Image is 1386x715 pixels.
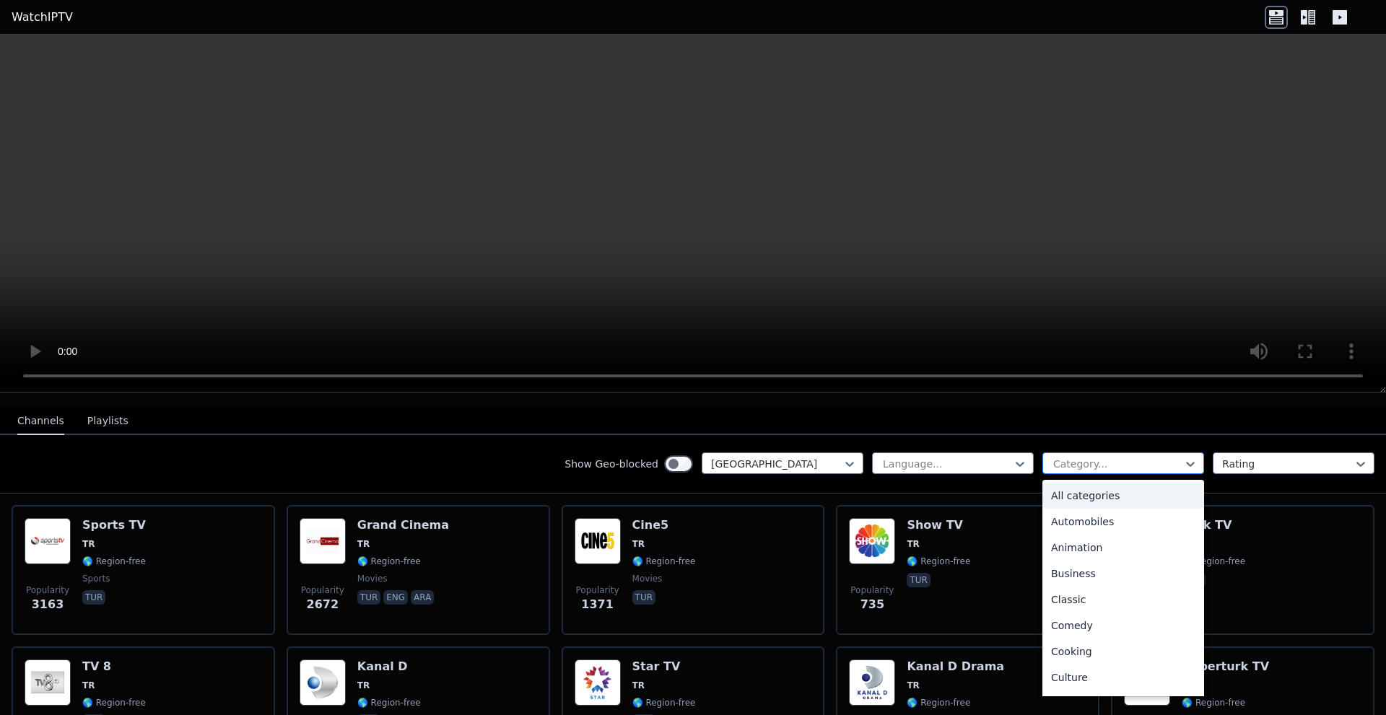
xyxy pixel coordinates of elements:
[1042,613,1204,639] div: Comedy
[300,659,346,706] img: Kanal D
[32,596,64,613] span: 3163
[82,590,105,605] p: tur
[907,538,919,550] span: TR
[301,584,344,596] span: Popularity
[860,596,884,613] span: 735
[17,408,64,435] button: Channels
[26,584,69,596] span: Popularity
[575,518,621,564] img: Cine5
[411,590,434,605] p: ara
[82,538,95,550] span: TR
[907,659,1004,674] h6: Kanal D Drama
[632,518,696,532] h6: Cine5
[307,596,339,613] span: 2672
[300,518,346,564] img: Grand Cinema
[357,697,421,709] span: 🌎 Region-free
[1042,561,1204,587] div: Business
[849,659,895,706] img: Kanal D Drama
[1182,518,1245,532] h6: Halk TV
[1042,664,1204,690] div: Culture
[632,573,663,584] span: movies
[907,697,970,709] span: 🌎 Region-free
[357,518,449,532] h6: Grand Cinema
[1182,659,1269,674] h6: Haberturk TV
[1042,483,1204,509] div: All categories
[907,573,930,587] p: tur
[25,659,71,706] img: TV 8
[357,659,421,674] h6: Kanal D
[357,573,388,584] span: movies
[357,590,380,605] p: tur
[357,680,370,691] span: TR
[82,680,95,691] span: TR
[82,659,146,674] h6: TV 8
[632,538,645,550] span: TR
[1042,535,1204,561] div: Animation
[576,584,619,596] span: Popularity
[907,518,970,532] h6: Show TV
[632,697,696,709] span: 🌎 Region-free
[1182,697,1245,709] span: 🌎 Region-free
[850,584,894,596] span: Popularity
[1042,509,1204,535] div: Automobiles
[849,518,895,564] img: Show TV
[357,556,421,567] span: 🌎 Region-free
[1182,556,1245,567] span: 🌎 Region-free
[12,9,73,26] a: WatchIPTV
[357,538,370,550] span: TR
[82,518,146,532] h6: Sports TV
[1042,639,1204,664] div: Cooking
[565,457,658,471] label: Show Geo-blocked
[581,596,614,613] span: 1371
[82,697,146,709] span: 🌎 Region-free
[87,408,128,435] button: Playlists
[632,680,645,691] span: TR
[82,556,146,567] span: 🌎 Region-free
[1042,587,1204,613] div: Classic
[907,556,970,567] span: 🌎 Region-free
[383,590,408,605] p: eng
[632,556,696,567] span: 🌎 Region-free
[907,680,919,691] span: TR
[25,518,71,564] img: Sports TV
[82,573,110,584] span: sports
[632,659,696,674] h6: Star TV
[575,659,621,706] img: Star TV
[632,590,655,605] p: tur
